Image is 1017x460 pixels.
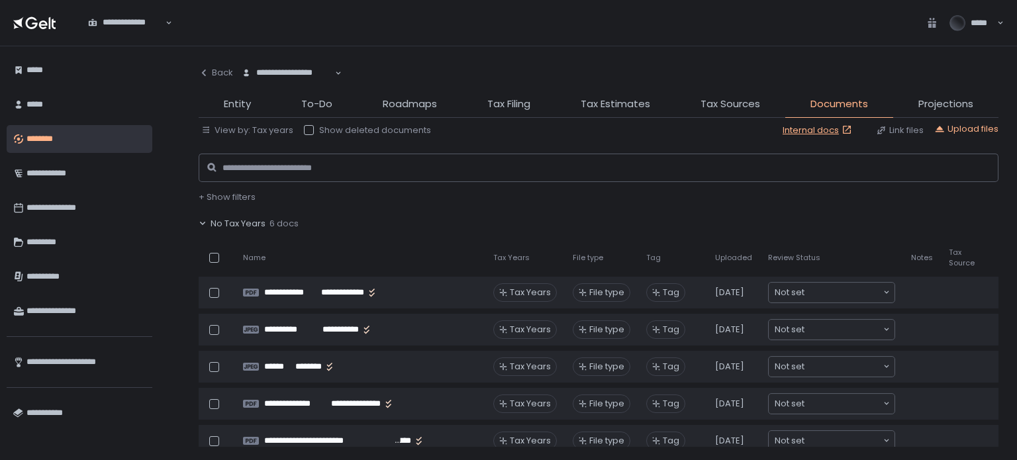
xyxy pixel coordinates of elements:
[243,253,266,263] span: Name
[769,431,895,451] div: Search for option
[589,435,624,447] span: File type
[199,67,233,79] div: Back
[589,398,624,410] span: File type
[775,434,804,447] span: Not set
[510,287,551,299] span: Tax Years
[211,218,266,230] span: No Tax Years
[589,324,624,336] span: File type
[510,398,551,410] span: Tax Years
[911,253,933,263] span: Notes
[242,79,334,92] input: Search for option
[88,28,164,42] input: Search for option
[715,253,752,263] span: Uploaded
[646,253,661,263] span: Tag
[715,324,744,336] span: [DATE]
[383,97,437,112] span: Roadmaps
[715,398,744,410] span: [DATE]
[769,283,895,302] div: Search for option
[301,97,332,112] span: To-Do
[663,398,679,410] span: Tag
[949,248,975,267] span: Tax Source
[715,287,744,299] span: [DATE]
[79,9,172,37] div: Search for option
[581,97,650,112] span: Tax Estimates
[201,124,293,136] button: View by: Tax years
[701,97,760,112] span: Tax Sources
[224,97,251,112] span: Entity
[934,123,998,135] button: Upload files
[876,124,924,136] button: Link files
[804,434,882,447] input: Search for option
[775,397,804,410] span: Not set
[663,435,679,447] span: Tag
[715,435,744,447] span: [DATE]
[775,360,804,373] span: Not set
[589,287,624,299] span: File type
[510,435,551,447] span: Tax Years
[487,97,530,112] span: Tax Filing
[783,124,855,136] a: Internal docs
[804,286,882,299] input: Search for option
[589,361,624,373] span: File type
[804,360,882,373] input: Search for option
[810,97,868,112] span: Documents
[775,323,804,336] span: Not set
[573,253,603,263] span: File type
[663,361,679,373] span: Tag
[775,286,804,299] span: Not set
[804,323,882,336] input: Search for option
[269,218,299,230] span: 6 docs
[769,394,895,414] div: Search for option
[233,60,342,87] div: Search for option
[663,324,679,336] span: Tag
[768,253,820,263] span: Review Status
[715,361,744,373] span: [DATE]
[199,191,256,203] button: + Show filters
[769,357,895,377] div: Search for option
[804,397,882,410] input: Search for option
[199,60,233,86] button: Back
[493,253,530,263] span: Tax Years
[663,287,679,299] span: Tag
[918,97,973,112] span: Projections
[510,324,551,336] span: Tax Years
[769,320,895,340] div: Search for option
[510,361,551,373] span: Tax Years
